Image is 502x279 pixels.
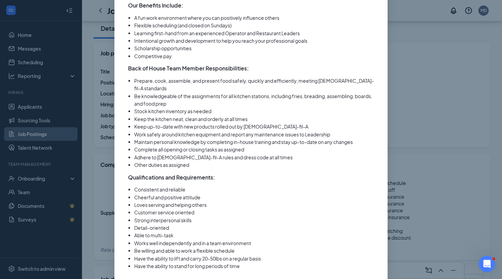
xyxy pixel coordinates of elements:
li: Stock kitchen inventory as needed [134,107,374,115]
strong: Qualifications and Requirements: [128,174,215,181]
li: Complete all opening or closing tasks as assigned [134,146,374,153]
li: Have the ability to lift and carry 20-50lbs on a regular basis [134,255,374,262]
li: Strong interpersonal skills [134,216,374,224]
li: Customer service oriented [134,209,374,216]
li: Have the ability to stand for long periods of time [134,262,374,270]
li: Cheerful and positive attitude [134,194,374,201]
li: Adhere to [DEMOGRAPHIC_DATA]-fil-A rules and dress code at all times [134,154,374,161]
li: Maintain personal knowledge by completing in-house training and stay up-to-date on any changes [134,138,374,146]
li: Learning first-hand from an experienced Operator and Restaurant Leaders [134,29,374,37]
strong: Our Benefits Include: [128,2,183,9]
li: Be willing and able to work a flexible schedule [134,247,374,254]
li: A fun work environment where you can positively influence others [134,14,374,22]
li: Able to multi-task [134,231,374,239]
li: Intentional growth and development to help you reach your professional goals [134,37,374,44]
li: Other duties as assigned [134,161,374,169]
li: Scholarship opportunities [134,44,374,52]
li: Consistent and reliable [134,186,374,193]
li: Keep up-to-date with new products rolled out by [DEMOGRAPHIC_DATA]-fil-A [134,123,374,130]
li: Loves serving and helping others [134,201,374,209]
iframe: Intercom live chat [479,256,495,272]
li: Flexible scheduling (and closed on Sundays) [134,22,374,29]
li: Work safely around kitchen equipment and report any maintenance issues to Leadership [134,131,374,138]
li: Prepare, cook, assemble, and present food safely, quickly and efficiently, meeting [DEMOGRAPHIC_D... [134,77,374,92]
li: Competitive pay [134,52,374,60]
li: Be knowledgeable of the assignments for all kitchen stations, including fries, breading, assembli... [134,92,374,108]
li: Keep the kitchen neat, clean and orderly at all times [134,115,374,123]
li: Works well independently and in a team environment [134,239,374,247]
li: Detail-oriented [134,224,374,231]
strong: Back of House Team Member Responsibilities: [128,65,249,72]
